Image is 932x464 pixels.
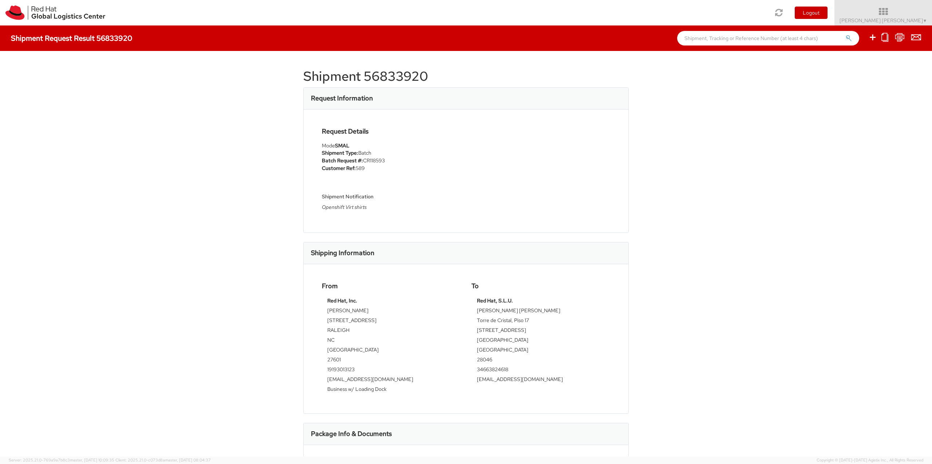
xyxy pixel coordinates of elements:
td: RALEIGH [327,326,455,336]
strong: Red Hat, Inc. [327,297,357,304]
li: CR118593 [322,157,461,164]
li: 589 [322,164,461,172]
h4: Request Details [322,128,461,135]
td: [GEOGRAPHIC_DATA] [327,346,455,356]
td: [EMAIL_ADDRESS][DOMAIN_NAME] [327,376,455,385]
strong: Red Hat, S.L.U. [477,297,513,304]
span: master, [DATE] 10:09:35 [70,457,114,463]
h3: Shipping Information [311,249,374,257]
h3: Request Information [311,95,373,102]
button: Logout [795,7,828,19]
h4: From [322,282,461,290]
span: [PERSON_NAME] [PERSON_NAME] [840,17,927,24]
td: [EMAIL_ADDRESS][DOMAIN_NAME] [477,376,605,385]
input: Shipment, Tracking or Reference Number (at least 4 chars) [677,31,859,45]
td: NC [327,336,455,346]
span: ▼ [923,18,927,24]
span: master, [DATE] 08:04:37 [165,457,211,463]
strong: Batch Request #: [322,157,363,164]
td: Torre de Cristal, Piso 17 [477,317,605,326]
td: 34663824618 [477,366,605,376]
td: [GEOGRAPHIC_DATA] [477,336,605,346]
td: Business w/ Loading Dock [327,385,455,395]
li: Batch [322,149,461,157]
td: 19193013123 [327,366,455,376]
td: [GEOGRAPHIC_DATA] [477,346,605,356]
div: Mode [322,142,461,149]
h5: Shipment Notification [322,194,461,199]
span: Server: 2025.21.0-769a9a7b8c3 [9,457,114,463]
td: 28046 [477,356,605,366]
h4: Shipment Request Result 56833920 [11,34,132,42]
img: rh-logistics-00dfa346123c4ec078e1.svg [5,5,105,20]
h3: Package Info & Documents [311,430,392,437]
td: [STREET_ADDRESS] [327,317,455,326]
td: [PERSON_NAME] [PERSON_NAME] [477,307,605,317]
strong: SMAL [335,142,349,149]
i: Openshift Virt shirts [322,204,367,210]
td: [STREET_ADDRESS] [477,326,605,336]
td: [PERSON_NAME] [327,307,455,317]
strong: Shipment Type: [322,150,358,156]
span: Client: 2025.21.0-c073d8a [115,457,211,463]
td: 27601 [327,356,455,366]
strong: Customer Ref: [322,165,356,171]
span: Copyright © [DATE]-[DATE] Agistix Inc., All Rights Reserved [817,457,923,463]
h1: Shipment 56833920 [303,69,629,84]
h4: To [471,282,610,290]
